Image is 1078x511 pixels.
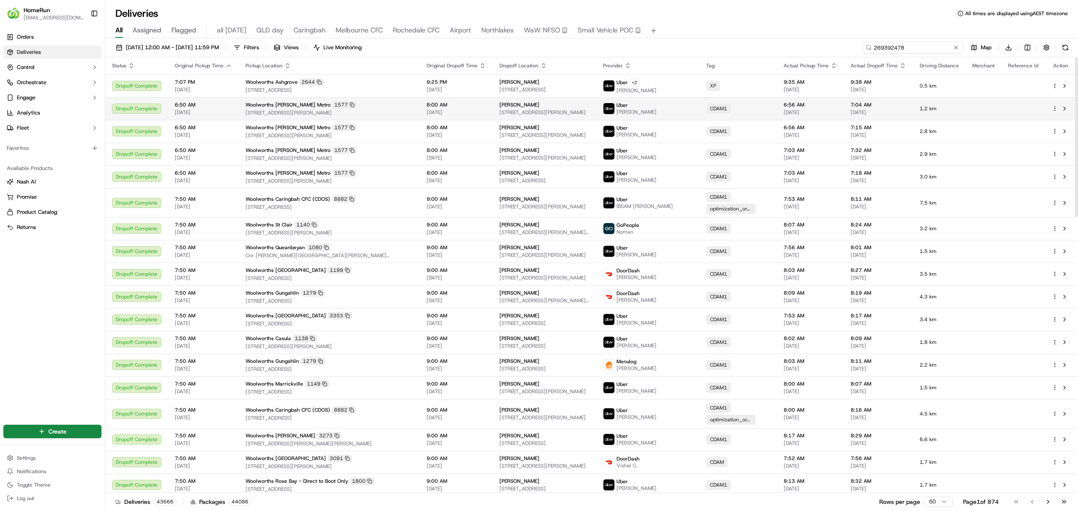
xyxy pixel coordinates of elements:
[17,48,41,56] span: Deliveries
[427,86,486,93] span: [DATE]
[3,452,101,464] button: Settings
[784,154,837,161] span: [DATE]
[710,128,727,135] span: CDAM1
[784,196,837,202] span: 7:53 AM
[3,141,101,155] div: Favorites
[245,252,413,259] span: Cnr [PERSON_NAME][GEOGRAPHIC_DATA][PERSON_NAME][STREET_ADDRESS][GEOGRAPHIC_DATA]
[920,151,959,157] span: 2.9 km
[965,10,1068,17] span: All times are displayed using AEST timezone
[3,30,101,44] a: Orders
[784,312,837,319] span: 7:53 AM
[245,204,413,210] span: [STREET_ADDRESS]
[603,434,614,445] img: uber-new-logo.jpeg
[115,7,158,20] h1: Deliveries
[981,44,992,51] span: Map
[175,274,232,281] span: [DATE]
[245,124,331,131] span: Woolworths [PERSON_NAME] Metro
[427,252,486,258] span: [DATE]
[17,64,35,71] span: Control
[112,42,223,53] button: [DATE] 12:00 AM - [DATE] 11:59 PM
[256,25,283,35] span: QLD day
[784,335,837,342] span: 8:02 AM
[427,101,486,108] span: 8:00 AM
[710,316,727,323] span: CDAM1
[310,42,366,53] button: Live Monitoring
[616,290,640,297] span: DoorDash
[603,103,614,114] img: uber-new-logo.jpeg
[851,154,906,161] span: [DATE]
[427,196,486,202] span: 9:00 AM
[920,316,959,323] span: 3.4 km
[710,151,727,157] span: CDAM1
[175,154,232,161] span: [DATE]
[616,229,639,235] span: Noman
[299,78,324,86] div: 2644
[616,274,656,281] span: [PERSON_NAME]
[616,125,628,131] span: Uber
[175,312,232,319] span: 7:50 AM
[245,229,413,236] span: [STREET_ADDRESS][PERSON_NAME]
[17,178,36,186] span: Nash AI
[175,203,232,210] span: [DATE]
[710,248,727,255] span: CDAM1
[603,62,623,69] span: Provider
[3,466,101,477] button: Notifications
[293,335,317,342] div: 1138
[616,267,640,274] span: DoorDash
[851,312,906,319] span: 8:17 AM
[245,132,413,139] span: [STREET_ADDRESS][PERSON_NAME]
[784,252,837,258] span: [DATE]
[245,109,413,116] span: [STREET_ADDRESS][PERSON_NAME]
[851,290,906,296] span: 8:19 AM
[427,203,486,210] span: [DATE]
[245,244,305,251] span: Woolworths Queanbeyan
[427,124,486,131] span: 8:00 AM
[524,25,560,35] span: WaW NFSO
[3,45,101,59] a: Deliveries
[3,121,101,135] button: Fleet
[17,468,46,475] span: Notifications
[307,244,331,251] div: 1080
[175,109,232,116] span: [DATE]
[920,105,959,112] span: 1.2 km
[245,87,413,93] span: [STREET_ADDRESS]
[244,44,259,51] span: Filters
[499,109,590,116] span: [STREET_ADDRESS][PERSON_NAME]
[784,229,837,236] span: [DATE]
[245,298,413,304] span: [STREET_ADDRESS]
[175,221,232,228] span: 7:50 AM
[3,479,101,491] button: Toggle Theme
[499,79,539,85] span: [PERSON_NAME]
[920,83,959,89] span: 0.5 km
[616,147,628,154] span: Uber
[133,25,161,35] span: Assigned
[245,267,326,274] span: Woolworths [GEOGRAPHIC_DATA]
[481,25,514,35] span: Northlakes
[499,290,539,296] span: [PERSON_NAME]
[175,79,232,85] span: 7:07 PM
[862,42,963,53] input: Type to search
[616,170,628,177] span: Uber
[332,195,356,203] div: 8882
[499,196,539,202] span: [PERSON_NAME]
[284,44,299,51] span: Views
[603,314,614,325] img: uber-new-logo.jpeg
[245,79,298,85] span: Woolworths Ashgrove
[3,492,101,504] button: Log out
[851,274,906,281] span: [DATE]
[245,290,299,296] span: Woolworths Gungahlin
[17,33,34,41] span: Orders
[24,6,50,14] span: HomeRun
[616,251,656,258] span: [PERSON_NAME]
[17,94,35,101] span: Engage
[17,455,36,461] span: Settings
[499,86,590,93] span: [STREET_ADDRESS]
[245,196,330,202] span: Woolworths Caringbah CFC (CDOS)
[328,266,352,274] div: 1199
[17,495,34,502] span: Log out
[920,248,959,255] span: 1.5 km
[427,335,486,342] span: 9:00 AM
[17,193,37,201] span: Promise
[616,313,628,319] span: Uber
[499,267,539,274] span: [PERSON_NAME]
